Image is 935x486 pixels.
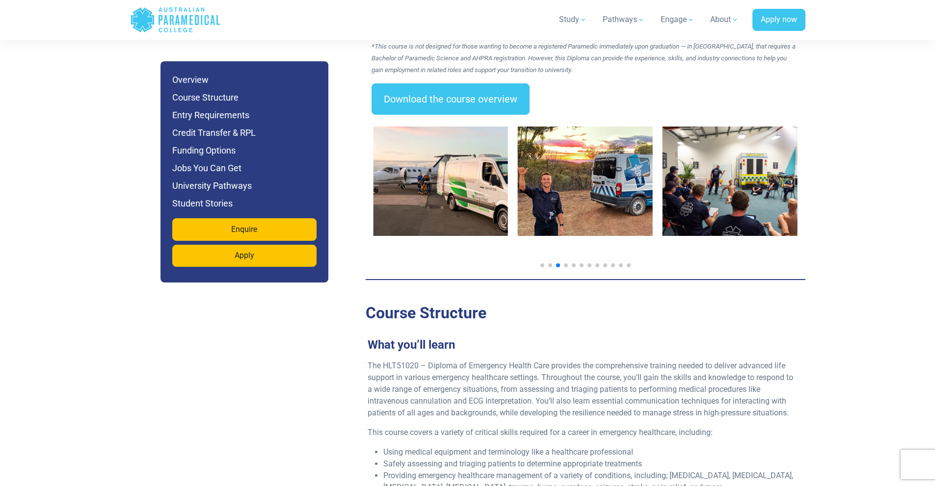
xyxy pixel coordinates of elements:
div: 4 / 14 [518,127,653,252]
span: Go to slide 6 [580,263,584,267]
span: Go to slide 1 [540,263,544,267]
span: Go to slide 11 [619,263,623,267]
span: Go to slide 5 [572,263,576,267]
h3: What you’ll learn [362,338,801,352]
p: This course covers a variety of critical skills required for a career in emergency healthcare, in... [368,427,796,438]
a: Pathways [597,6,651,33]
a: Study [553,6,593,33]
img: Image: MEA 2023. [518,127,653,236]
span: Go to slide 10 [611,263,615,267]
span: Go to slide 3 [556,263,560,267]
span: Go to slide 2 [548,263,552,267]
a: Australian Paramedical College [130,4,221,36]
div: 5 / 14 [663,127,798,252]
span: Go to slide 4 [564,263,568,267]
span: Go to slide 8 [595,263,599,267]
a: About [704,6,745,33]
li: Safely assessing and triaging patients to determine appropriate treatments [383,458,796,470]
p: The HLT51020 – Diploma of Emergency Health Care provides the comprehensive training needed to del... [368,360,796,419]
span: Go to slide 12 [627,263,631,267]
li: Using medical equipment and terminology like a healthcare professional [383,446,796,458]
a: Download the course overview [372,83,530,115]
div: 3 / 14 [373,127,508,252]
img: AirMed and GroundMed Transport. *Image: AirMed and GroundMed (2023). [373,127,508,236]
em: *This course is not designed for those wanting to become a registered Paramedic immediately upon ... [372,43,796,74]
span: Go to slide 7 [588,263,591,267]
a: Engage [655,6,700,33]
a: Apply now [752,9,805,31]
span: Go to slide 9 [603,263,607,267]
h2: Course Structure [366,304,805,322]
img: Image [663,127,798,236]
